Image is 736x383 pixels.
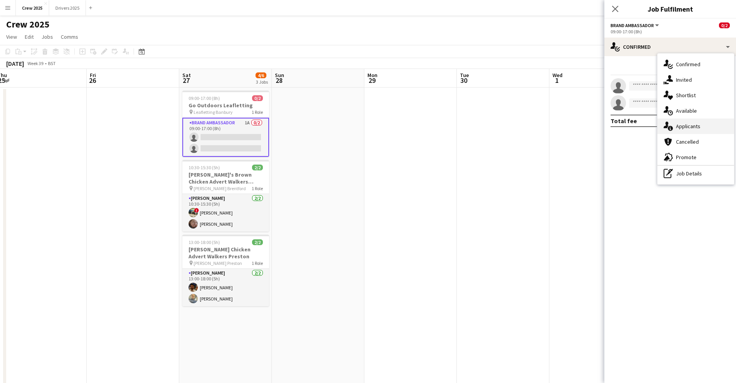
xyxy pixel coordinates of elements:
[182,269,269,306] app-card-role: [PERSON_NAME]2/213:00-18:00 (5h)[PERSON_NAME][PERSON_NAME]
[90,72,96,79] span: Fri
[274,76,284,85] span: 28
[22,32,37,42] a: Edit
[182,91,269,157] app-job-card: 09:00-17:00 (8h)0/2Go Outdoors Leafletting Leafletting Banbury1 RoleBrand Ambassador1A0/209:00-17...
[41,33,53,40] span: Jobs
[676,154,697,161] span: Promote
[182,235,269,306] app-job-card: 13:00-18:00 (5h)2/2[PERSON_NAME] Chicken Advert Walkers Preston [PERSON_NAME] Preston1 Role[PERSO...
[189,165,220,170] span: 10:30-15:30 (5h)
[194,109,233,115] span: Leafletting Banbury
[182,102,269,109] h3: Go Outdoors Leafletting
[182,171,269,185] h3: [PERSON_NAME]'s Brown Chicken Advert Walkers Brentford
[38,32,56,42] a: Jobs
[657,166,734,181] div: Job Details
[459,76,469,85] span: 30
[676,92,696,99] span: Shortlist
[252,109,263,115] span: 1 Role
[676,123,700,130] span: Applicants
[252,185,263,191] span: 1 Role
[182,246,269,260] h3: [PERSON_NAME] Chicken Advert Walkers Preston
[189,95,220,101] span: 09:00-17:00 (8h)
[676,138,699,145] span: Cancelled
[182,118,269,157] app-card-role: Brand Ambassador1A0/209:00-17:00 (8h)
[6,33,17,40] span: View
[252,260,263,266] span: 1 Role
[49,0,86,15] button: Drivers 2025
[611,29,730,34] div: 09:00-17:00 (8h)
[252,239,263,245] span: 2/2
[604,4,736,14] h3: Job Fulfilment
[252,95,263,101] span: 0/2
[189,239,220,245] span: 13:00-18:00 (5h)
[182,72,191,79] span: Sat
[611,22,660,28] button: Brand Ambassador
[16,0,49,15] button: Crew 2025
[719,22,730,28] span: 0/2
[676,107,697,114] span: Available
[676,61,700,68] span: Confirmed
[6,19,50,30] h1: Crew 2025
[460,72,469,79] span: Tue
[3,32,20,42] a: View
[6,60,24,67] div: [DATE]
[366,76,377,85] span: 29
[256,79,268,85] div: 3 Jobs
[61,33,78,40] span: Comms
[58,32,81,42] a: Comms
[252,165,263,170] span: 2/2
[194,208,199,213] span: !
[611,117,637,125] div: Total fee
[182,160,269,232] app-job-card: 10:30-15:30 (5h)2/2[PERSON_NAME]'s Brown Chicken Advert Walkers Brentford [PERSON_NAME] Brentford...
[89,76,96,85] span: 26
[48,60,56,66] div: BST
[611,22,654,28] span: Brand Ambassador
[551,76,563,85] span: 1
[182,194,269,232] app-card-role: [PERSON_NAME]2/210:30-15:30 (5h)![PERSON_NAME][PERSON_NAME]
[676,76,692,83] span: Invited
[604,38,736,56] div: Confirmed
[194,185,246,191] span: [PERSON_NAME] Brentford
[26,60,45,66] span: Week 39
[194,260,242,266] span: [PERSON_NAME] Preston
[367,72,377,79] span: Mon
[256,72,266,78] span: 4/6
[275,72,284,79] span: Sun
[552,72,563,79] span: Wed
[181,76,191,85] span: 27
[25,33,34,40] span: Edit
